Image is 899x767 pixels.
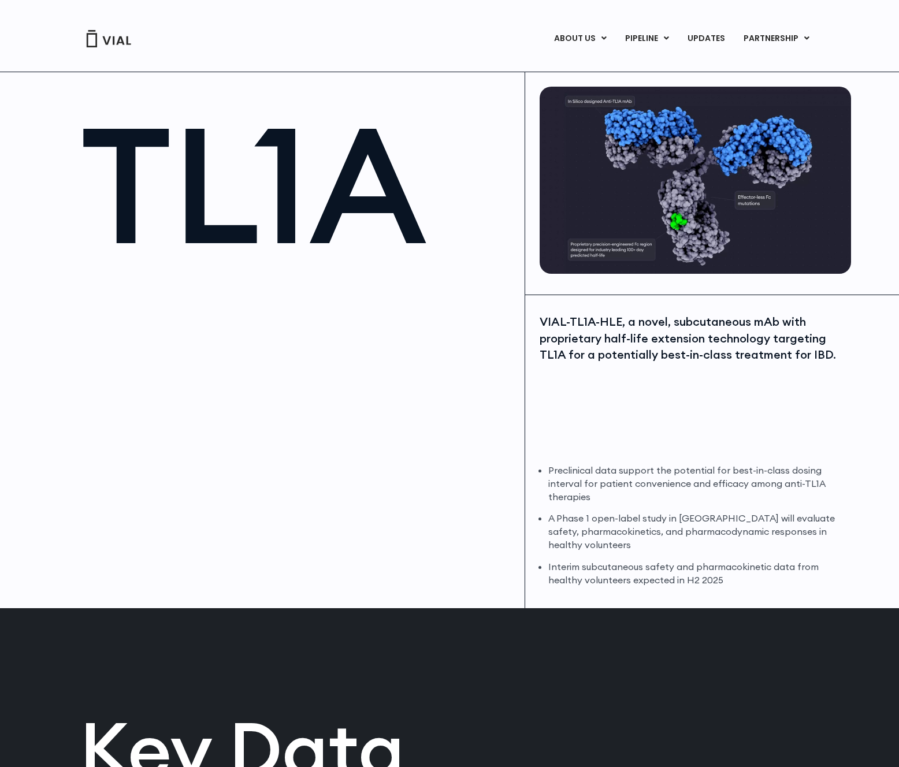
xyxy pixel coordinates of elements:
[678,29,734,49] a: UPDATES
[545,29,615,49] a: ABOUT USMenu Toggle
[540,87,851,274] img: TL1A antibody diagram.
[548,512,848,552] li: A Phase 1 open-label study in [GEOGRAPHIC_DATA] will evaluate safety, pharmacokinetics, and pharm...
[548,464,848,504] li: Preclinical data support the potential for best-in-class dosing interval for patient convenience ...
[734,29,819,49] a: PARTNERSHIPMenu Toggle
[540,314,848,363] div: VIAL-TL1A-HLE, a novel, subcutaneous mAb with proprietary half-life extension technology targetin...
[548,560,848,587] li: Interim subcutaneous safety and pharmacokinetic data from healthy volunteers expected in H2 2025
[616,29,678,49] a: PIPELINEMenu Toggle
[80,104,513,265] h1: TL1A
[86,30,132,47] img: Vial Logo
